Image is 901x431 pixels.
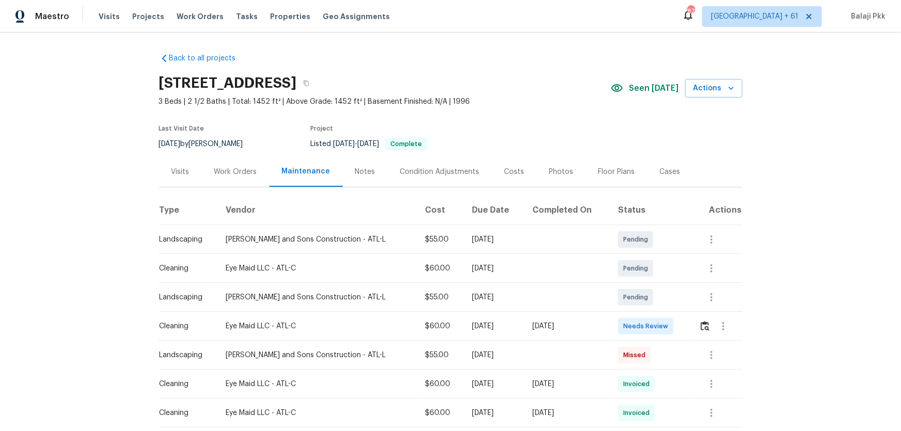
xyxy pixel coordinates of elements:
[387,141,426,147] span: Complete
[334,140,355,148] span: [DATE]
[159,138,256,150] div: by [PERSON_NAME]
[160,321,210,331] div: Cleaning
[504,167,525,177] div: Costs
[610,196,691,225] th: Status
[699,314,711,339] button: Review Icon
[847,11,886,22] span: Balaji Pkk
[214,167,257,177] div: Work Orders
[425,234,455,245] div: $55.00
[217,196,417,225] th: Vendor
[525,196,610,225] th: Completed On
[226,263,408,274] div: Eye Maid LLC - ATL-C
[472,379,516,389] div: [DATE]
[355,167,375,177] div: Notes
[282,166,330,177] div: Maintenance
[472,408,516,418] div: [DATE]
[226,379,408,389] div: Eye Maid LLC - ATL-C
[425,321,455,331] div: $60.00
[236,13,258,20] span: Tasks
[160,379,210,389] div: Cleaning
[685,79,742,98] button: Actions
[358,140,380,148] span: [DATE]
[693,82,734,95] span: Actions
[311,125,334,132] span: Project
[171,167,189,177] div: Visits
[297,74,315,92] button: Copy Address
[334,140,380,148] span: -
[623,234,652,245] span: Pending
[623,408,654,418] span: Invoiced
[99,11,120,22] span: Visits
[177,11,224,22] span: Work Orders
[425,263,455,274] div: $60.00
[533,379,602,389] div: [DATE]
[623,292,652,302] span: Pending
[425,408,455,418] div: $60.00
[533,321,602,331] div: [DATE]
[159,78,297,88] h2: [STREET_ADDRESS]
[311,140,428,148] span: Listed
[226,350,408,360] div: [PERSON_NAME] and Sons Construction - ATL-L
[35,11,69,22] span: Maestro
[160,408,210,418] div: Cleaning
[270,11,310,22] span: Properties
[691,196,742,225] th: Actions
[464,196,524,225] th: Due Date
[159,53,258,63] a: Back to all projects
[132,11,164,22] span: Projects
[159,125,204,132] span: Last Visit Date
[226,321,408,331] div: Eye Maid LLC - ATL-C
[159,97,611,107] span: 3 Beds | 2 1/2 Baths | Total: 1452 ft² | Above Grade: 1452 ft² | Basement Finished: N/A | 1996
[159,140,181,148] span: [DATE]
[425,379,455,389] div: $60.00
[472,234,516,245] div: [DATE]
[226,234,408,245] div: [PERSON_NAME] and Sons Construction - ATL-L
[623,379,654,389] span: Invoiced
[660,167,681,177] div: Cases
[549,167,574,177] div: Photos
[623,321,672,331] span: Needs Review
[400,167,480,177] div: Condition Adjustments
[417,196,464,225] th: Cost
[160,263,210,274] div: Cleaning
[623,263,652,274] span: Pending
[472,350,516,360] div: [DATE]
[629,83,679,93] span: Seen [DATE]
[425,350,455,360] div: $55.00
[159,196,218,225] th: Type
[701,321,709,331] img: Review Icon
[323,11,390,22] span: Geo Assignments
[598,167,635,177] div: Floor Plans
[533,408,602,418] div: [DATE]
[472,292,516,302] div: [DATE]
[472,321,516,331] div: [DATE]
[687,6,694,17] div: 878
[425,292,455,302] div: $55.00
[160,350,210,360] div: Landscaping
[472,263,516,274] div: [DATE]
[160,234,210,245] div: Landscaping
[160,292,210,302] div: Landscaping
[226,408,408,418] div: Eye Maid LLC - ATL-C
[226,292,408,302] div: [PERSON_NAME] and Sons Construction - ATL-L
[711,11,798,22] span: [GEOGRAPHIC_DATA] + 61
[623,350,650,360] span: Missed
